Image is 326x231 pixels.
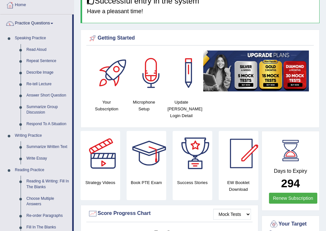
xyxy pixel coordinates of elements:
a: Writing Practice [12,130,72,142]
a: Describe Image [24,67,72,79]
a: Summarize Group Discussion [24,101,72,118]
a: Practice Questions [0,14,72,31]
a: Respond To A Situation [24,118,72,130]
h4: Your Subscription [91,99,122,112]
a: Reading Practice [12,164,72,176]
div: Getting Started [88,33,312,43]
a: Reading & Writing: Fill In The Blanks [24,176,72,193]
a: Repeat Sentence [24,55,72,67]
a: Write Essay [24,153,72,164]
b: 294 [281,177,300,189]
a: Summarize Written Text [24,141,72,153]
h4: Have a pleasant time! [87,8,314,15]
h4: Strategy Videos [81,179,120,186]
div: Score Progress Chart [88,209,251,218]
a: Answer Short Question [24,90,72,101]
h4: Update [PERSON_NAME] Login Detail [166,99,197,119]
a: Re-order Paragraphs [24,210,72,222]
img: small5.jpg [203,51,309,91]
h4: Success Stories [173,179,212,186]
a: Re-tell Lecture [24,79,72,90]
h4: Book PTE Exam [127,179,166,186]
a: Speaking Practice [12,32,72,44]
a: Choose Multiple Answers [24,193,72,210]
h4: EW Booklet Download [219,179,258,193]
h4: Days to Expiry [269,168,312,174]
a: Renew Subscription [269,193,318,204]
a: Read Aloud [24,44,72,56]
h4: Microphone Setup [129,99,159,112]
